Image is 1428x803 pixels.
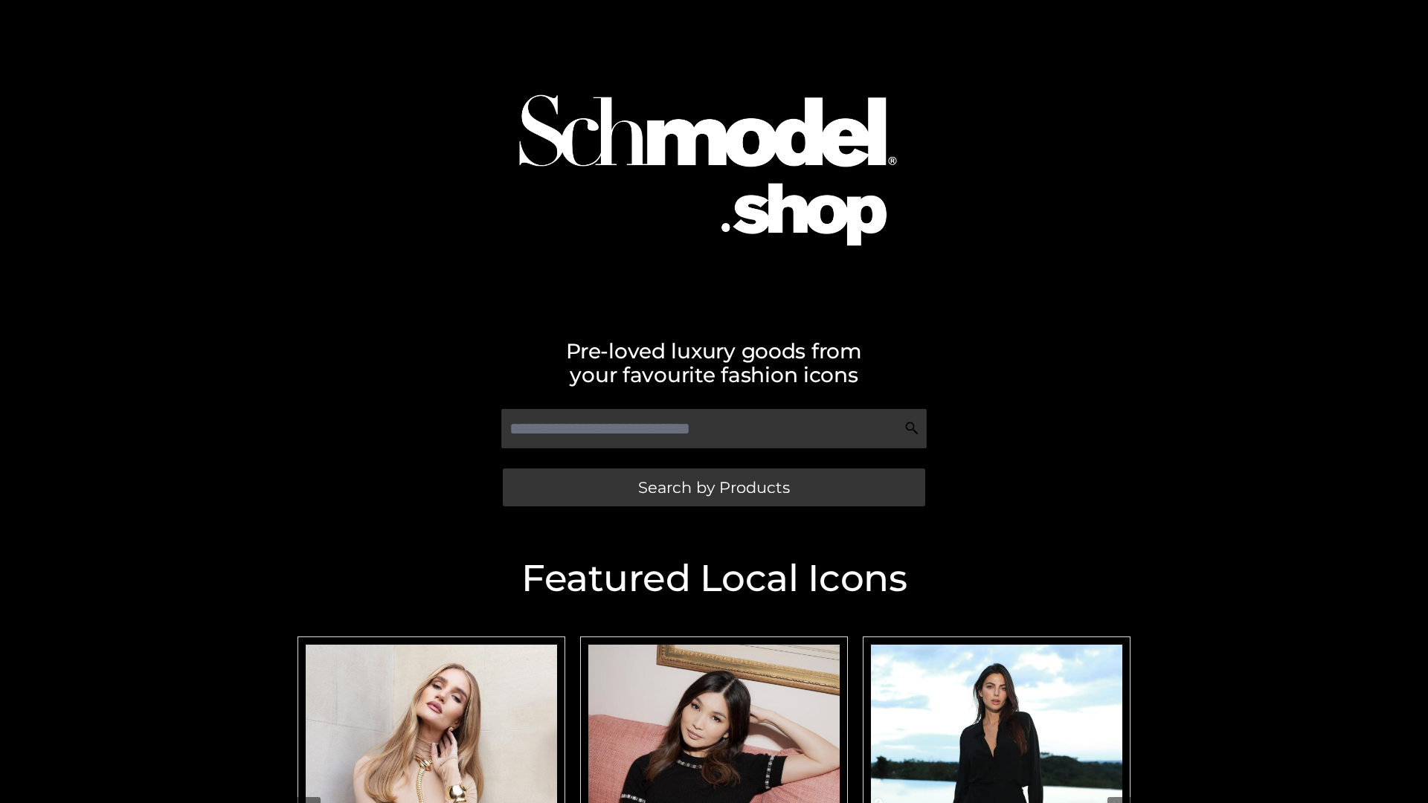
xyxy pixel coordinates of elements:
h2: Pre-loved luxury goods from your favourite fashion icons [290,339,1138,387]
img: Search Icon [904,421,919,436]
a: Search by Products [503,468,925,506]
h2: Featured Local Icons​ [290,560,1138,597]
span: Search by Products [638,480,790,495]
